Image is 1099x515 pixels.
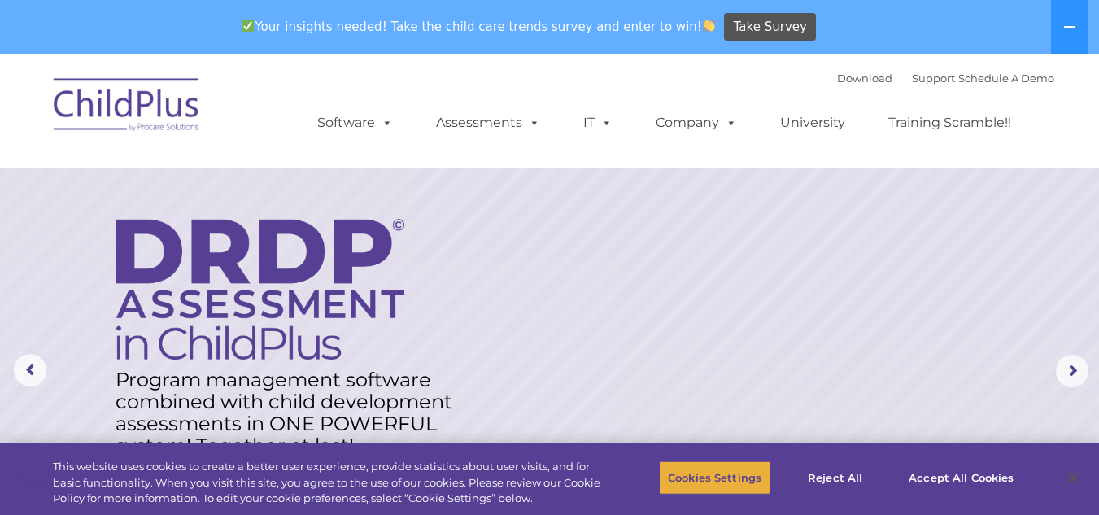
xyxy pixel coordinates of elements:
[116,369,468,456] rs-layer: Program management software combined with child development assessments in ONE POWERFUL system! T...
[659,460,770,495] button: Cookies Settings
[639,107,753,139] a: Company
[235,11,722,42] span: Your insights needed! Take the child care trends survey and enter to win!
[734,13,807,41] span: Take Survey
[724,13,816,41] a: Take Survey
[242,20,254,32] img: ✅
[420,107,556,139] a: Assessments
[958,72,1054,85] a: Schedule A Demo
[900,460,1023,495] button: Accept All Cookies
[116,219,404,360] img: DRDP Assessment in ChildPlus
[301,107,409,139] a: Software
[837,72,1054,85] font: |
[567,107,629,139] a: IT
[703,20,715,32] img: 👏
[226,174,295,186] span: Phone number
[1055,460,1091,495] button: Close
[872,107,1027,139] a: Training Scramble!!
[53,459,604,507] div: This website uses cookies to create a better user experience, provide statistics about user visit...
[226,107,276,120] span: Last name
[784,460,886,495] button: Reject All
[837,72,892,85] a: Download
[46,67,208,148] img: ChildPlus by Procare Solutions
[764,107,861,139] a: University
[912,72,955,85] a: Support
